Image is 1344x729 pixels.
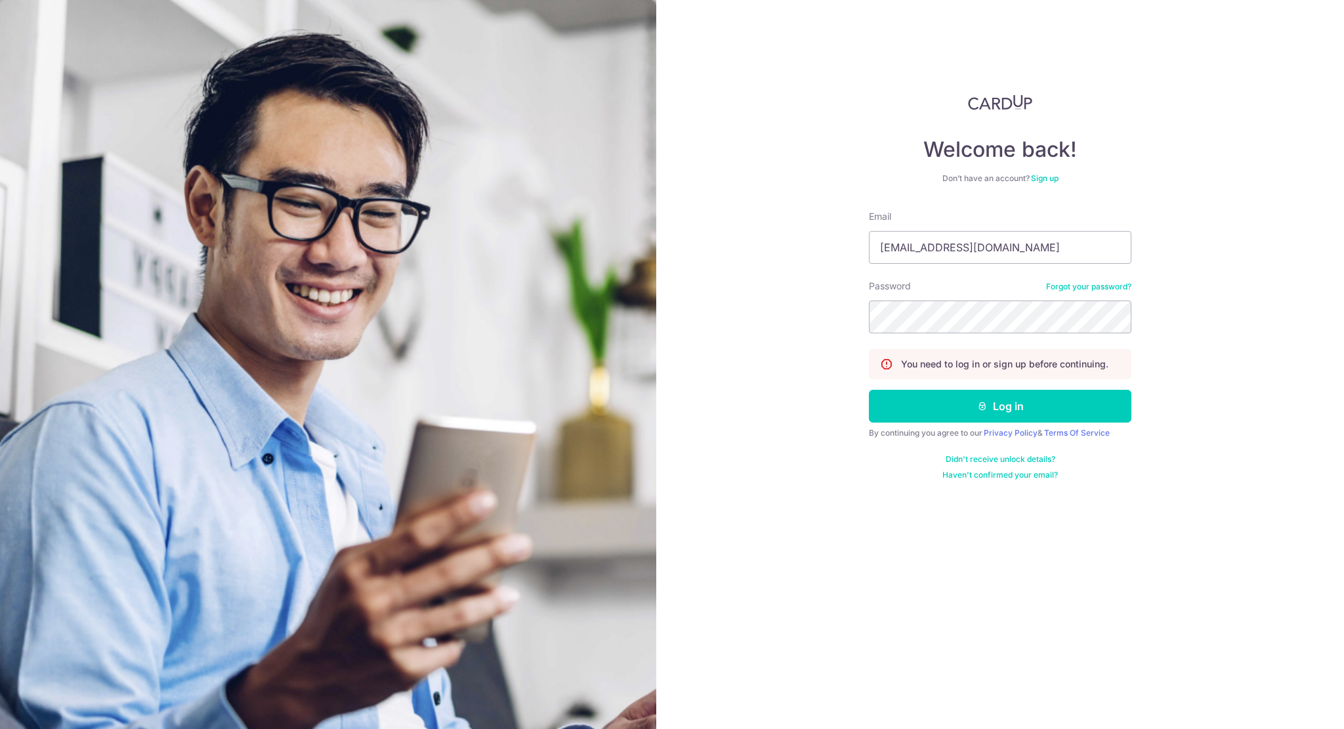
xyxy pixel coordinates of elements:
a: Forgot your password? [1046,281,1131,292]
button: Log in [869,390,1131,423]
a: Haven't confirmed your email? [942,470,1058,480]
p: You need to log in or sign up before continuing. [901,358,1108,371]
h4: Welcome back! [869,136,1131,163]
input: Enter your Email [869,231,1131,264]
label: Email [869,210,891,223]
a: Sign up [1031,173,1059,183]
div: Don’t have an account? [869,173,1131,184]
label: Password [869,280,911,293]
a: Terms Of Service [1044,428,1110,438]
a: Privacy Policy [984,428,1038,438]
img: CardUp Logo [968,94,1032,110]
a: Didn't receive unlock details? [946,454,1055,465]
div: By continuing you agree to our & [869,428,1131,438]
